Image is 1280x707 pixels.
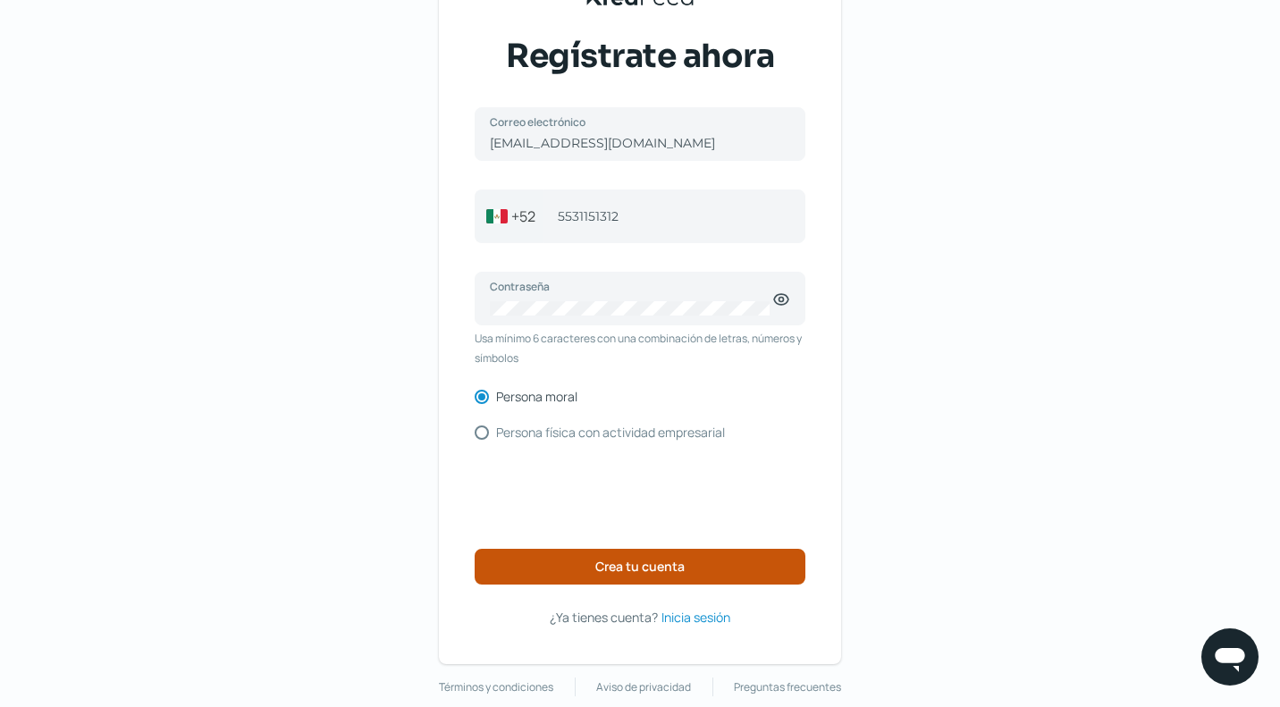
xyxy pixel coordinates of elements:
label: Correo electrónico [490,114,772,130]
button: Crea tu cuenta [475,549,805,585]
a: Términos y condiciones [439,678,553,697]
span: Regístrate ahora [506,34,774,79]
label: Persona física con actividad empresarial [496,426,725,439]
img: chatIcon [1212,639,1248,675]
span: Crea tu cuenta [595,560,685,573]
a: Preguntas frecuentes [734,678,841,697]
span: ¿Ya tienes cuenta? [550,609,658,626]
label: Contraseña [490,279,772,294]
label: Persona moral [496,391,577,403]
a: Aviso de privacidad [596,678,691,697]
a: Inicia sesión [661,606,730,628]
iframe: reCAPTCHA [504,461,776,531]
span: +52 [511,206,535,227]
span: Usa mínimo 6 caracteres con una combinación de letras, números y símbolos [475,329,805,367]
